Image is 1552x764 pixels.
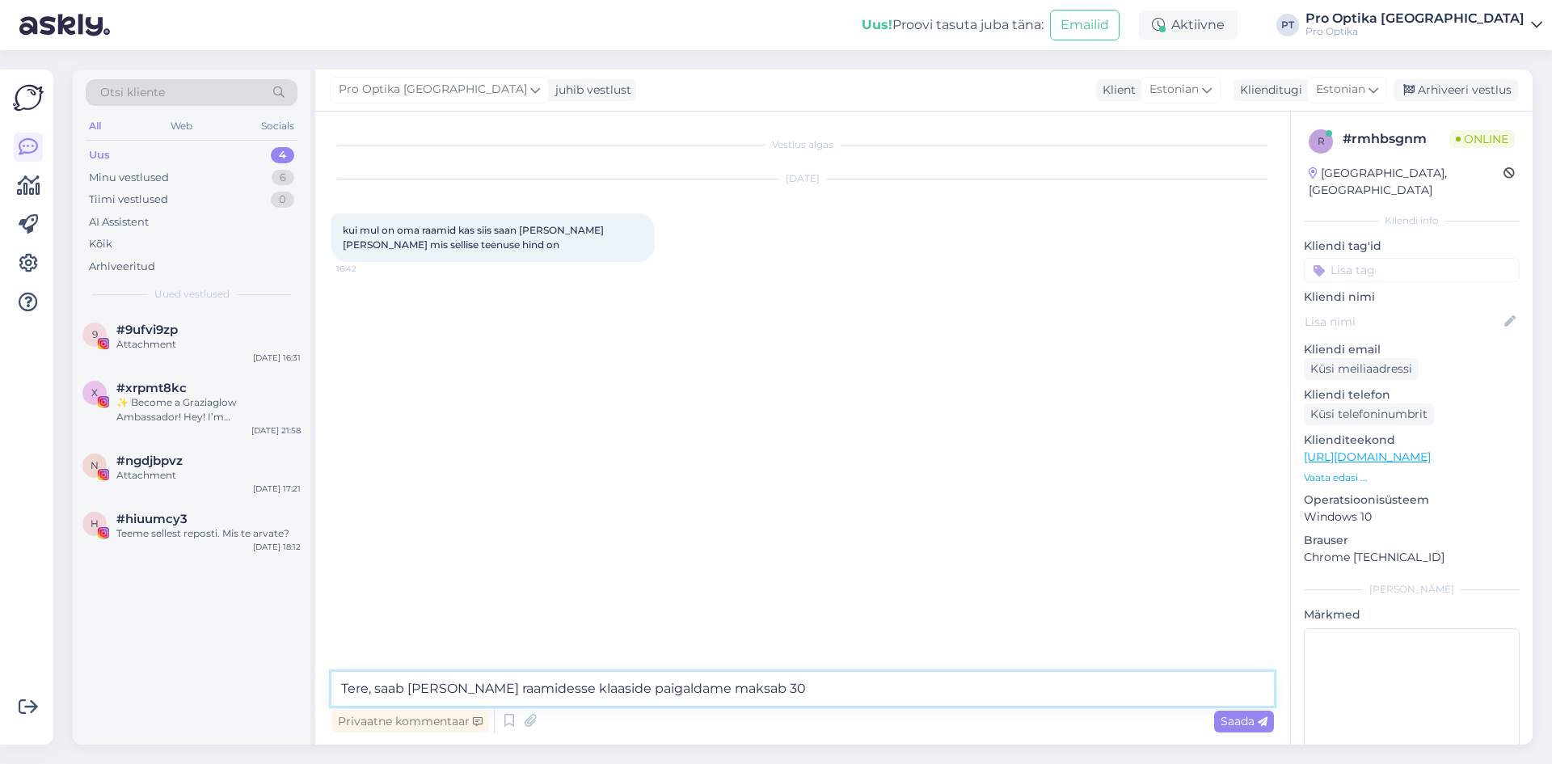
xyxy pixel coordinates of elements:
[100,84,165,101] span: Otsi kliente
[1304,341,1520,358] p: Kliendi email
[1276,14,1299,36] div: PT
[258,116,297,137] div: Socials
[1096,82,1136,99] div: Klient
[91,459,99,471] span: n
[331,171,1274,186] div: [DATE]
[251,424,301,437] div: [DATE] 21:58
[116,337,301,352] div: Attachment
[331,137,1274,152] div: Vestlus algas
[89,236,112,252] div: Kõik
[1304,238,1520,255] p: Kliendi tag'id
[1304,471,1520,485] p: Vaata edasi ...
[1394,79,1518,101] div: Arhiveeri vestlus
[89,147,110,163] div: Uus
[331,711,489,732] div: Privaatne kommentaar
[92,328,98,340] span: 9
[1221,714,1267,728] span: Saada
[1304,582,1520,597] div: [PERSON_NAME]
[336,263,397,275] span: 16:42
[272,170,294,186] div: 6
[1050,10,1120,40] button: Emailid
[1304,509,1520,526] p: Windows 10
[91,517,99,530] span: h
[1305,12,1525,25] div: Pro Optika [GEOGRAPHIC_DATA]
[271,147,294,163] div: 4
[89,170,169,186] div: Minu vestlused
[1343,129,1449,149] div: # rmhbsgnm
[862,17,892,32] b: Uus!
[154,287,230,302] span: Uued vestlused
[167,116,196,137] div: Web
[1304,450,1431,464] a: [URL][DOMAIN_NAME]
[116,454,183,468] span: #ngdjbpvz
[1305,25,1525,38] div: Pro Optika
[1139,11,1238,40] div: Aktiivne
[1304,289,1520,306] p: Kliendi nimi
[1304,403,1434,425] div: Küsi telefoninumbrit
[116,468,301,483] div: Attachment
[1304,213,1520,228] div: Kliendi info
[1304,532,1520,549] p: Brauser
[89,192,168,208] div: Tiimi vestlused
[86,116,104,137] div: All
[343,224,606,251] span: kui mul on oma raamid kas siis saan [PERSON_NAME] [PERSON_NAME] mis sellise teenuse hind on
[253,352,301,364] div: [DATE] 16:31
[1305,12,1542,38] a: Pro Optika [GEOGRAPHIC_DATA]Pro Optika
[116,512,188,526] span: #hiuumcy3
[91,386,98,399] span: x
[89,259,155,275] div: Arhiveeritud
[1305,313,1501,331] input: Lisa nimi
[1304,258,1520,282] input: Lisa tag
[331,672,1274,706] textarea: Tere, saab [PERSON_NAME] raamidesse klaaside paigaldame maksab 30
[116,526,301,541] div: Teeme sellest reposti. Mis te arvate?
[1304,492,1520,509] p: Operatsioonisüsteem
[339,81,527,99] span: Pro Optika [GEOGRAPHIC_DATA]
[1234,82,1302,99] div: Klienditugi
[116,395,301,424] div: ✨ Become a Graziaglow Ambassador! Hey! I’m [PERSON_NAME] from Graziaglow 👋 – the eyewear brand ma...
[253,483,301,495] div: [DATE] 17:21
[1304,549,1520,566] p: Chrome [TECHNICAL_ID]
[116,381,187,395] span: #xrpmt8kc
[1304,358,1419,380] div: Küsi meiliaadressi
[1316,81,1365,99] span: Estonian
[1304,606,1520,623] p: Märkmed
[1318,135,1325,147] span: r
[1449,130,1515,148] span: Online
[271,192,294,208] div: 0
[549,82,631,99] div: juhib vestlust
[116,323,178,337] span: #9ufvi9zp
[89,214,149,230] div: AI Assistent
[1304,386,1520,403] p: Kliendi telefon
[862,15,1044,35] div: Proovi tasuta juba täna:
[1309,165,1503,199] div: [GEOGRAPHIC_DATA], [GEOGRAPHIC_DATA]
[1304,432,1520,449] p: Klienditeekond
[1149,81,1199,99] span: Estonian
[253,541,301,553] div: [DATE] 18:12
[13,82,44,113] img: Askly Logo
